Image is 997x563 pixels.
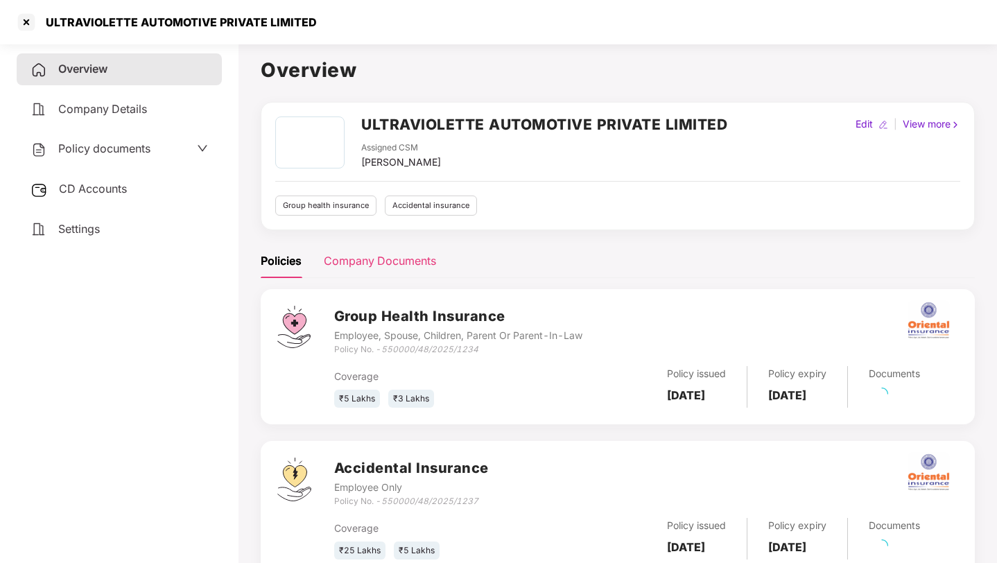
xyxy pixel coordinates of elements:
div: Policy No. - [334,343,582,356]
span: Overview [58,62,107,76]
h3: Group Health Insurance [334,306,582,327]
div: Employee, Spouse, Children, Parent Or Parent-In-Law [334,328,582,343]
div: Employee Only [334,480,489,495]
div: ULTRAVIOLETTE AUTOMOTIVE PRIVATE LIMITED [37,15,317,29]
div: Policy issued [667,518,726,533]
b: [DATE] [768,388,806,402]
i: 550000/48/2025/1237 [381,496,478,506]
div: [PERSON_NAME] [361,155,441,170]
div: Group health insurance [275,196,376,216]
span: Settings [58,222,100,236]
div: | [891,116,900,132]
div: Policy No. - [334,495,489,508]
div: Policies [261,252,302,270]
span: loading [876,539,888,552]
img: oi.png [904,448,953,496]
div: Coverage [334,369,542,384]
img: svg+xml;base64,PHN2ZyB4bWxucz0iaHR0cDovL3d3dy53My5vcmcvMjAwMC9zdmciIHdpZHRoPSIyNCIgaGVpZ2h0PSIyNC... [31,101,47,118]
img: svg+xml;base64,PHN2ZyB3aWR0aD0iMjUiIGhlaWdodD0iMjQiIHZpZXdCb3g9IjAgMCAyNSAyNCIgZmlsbD0ibm9uZSIgeG... [31,182,48,198]
span: down [197,143,208,154]
h1: Overview [261,55,975,85]
img: rightIcon [951,120,960,130]
img: svg+xml;base64,PHN2ZyB4bWxucz0iaHR0cDovL3d3dy53My5vcmcvMjAwMC9zdmciIHdpZHRoPSIyNCIgaGVpZ2h0PSIyNC... [31,62,47,78]
div: Policy issued [667,366,726,381]
div: Edit [853,116,876,132]
img: svg+xml;base64,PHN2ZyB4bWxucz0iaHR0cDovL3d3dy53My5vcmcvMjAwMC9zdmciIHdpZHRoPSIyNCIgaGVpZ2h0PSIyNC... [31,141,47,158]
span: Policy documents [58,141,150,155]
div: Assigned CSM [361,141,441,155]
div: Documents [869,518,920,533]
b: [DATE] [667,540,705,554]
div: Documents [869,366,920,381]
img: editIcon [878,120,888,130]
span: Company Details [58,102,147,116]
div: Coverage [334,521,542,536]
div: Company Documents [324,252,436,270]
img: svg+xml;base64,PHN2ZyB4bWxucz0iaHR0cDovL3d3dy53My5vcmcvMjAwMC9zdmciIHdpZHRoPSI0Ny43MTQiIGhlaWdodD... [277,306,311,348]
div: Policy expiry [768,518,826,533]
img: svg+xml;base64,PHN2ZyB4bWxucz0iaHR0cDovL3d3dy53My5vcmcvMjAwMC9zdmciIHdpZHRoPSIyNCIgaGVpZ2h0PSIyNC... [31,221,47,238]
div: ₹25 Lakhs [334,542,385,560]
span: loading [876,388,888,400]
h3: Accidental Insurance [334,458,489,479]
b: [DATE] [768,540,806,554]
i: 550000/48/2025/1234 [381,344,478,354]
img: svg+xml;base64,PHN2ZyB4bWxucz0iaHR0cDovL3d3dy53My5vcmcvMjAwMC9zdmciIHdpZHRoPSI0OS4zMjEiIGhlaWdodD... [277,458,311,501]
span: CD Accounts [59,182,127,196]
div: ₹5 Lakhs [394,542,440,560]
div: ₹5 Lakhs [334,390,380,408]
div: Policy expiry [768,366,826,381]
img: oi.png [904,296,953,345]
div: View more [900,116,963,132]
div: Accidental insurance [385,196,477,216]
div: ₹3 Lakhs [388,390,434,408]
b: [DATE] [667,388,705,402]
h2: ULTRAVIOLETTE AUTOMOTIVE PRIVATE LIMITED [361,113,727,136]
